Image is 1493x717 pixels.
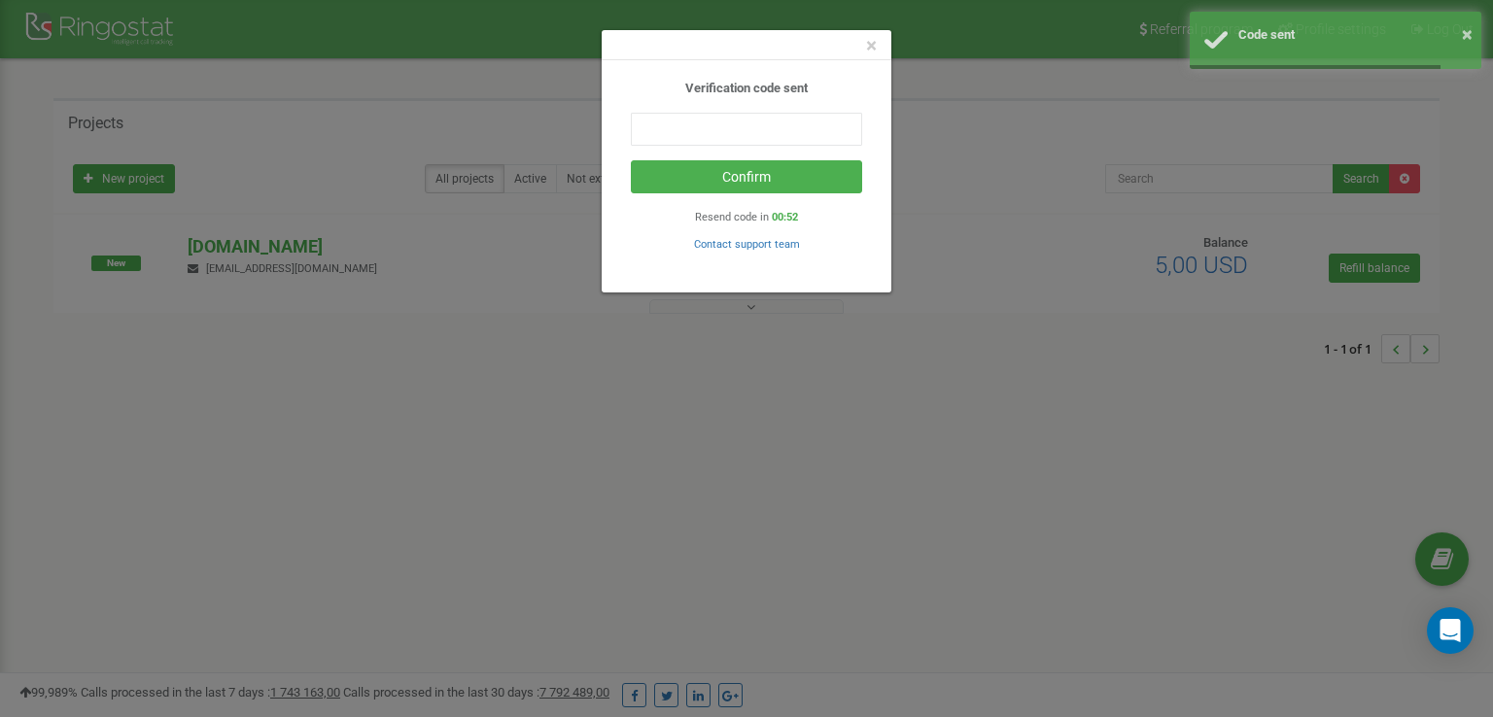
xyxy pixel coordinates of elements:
button: Close [866,36,877,56]
span: Resend code in [695,211,769,223]
span: × [866,34,877,57]
span: 00:52 [772,211,798,223]
b: Verification code sent [685,81,808,95]
small: Contact support team [694,238,800,251]
button: × [1462,20,1473,49]
a: Contact support team [694,236,800,251]
div: Open Intercom Messenger [1427,607,1474,654]
div: Code sent [1238,26,1467,45]
button: Confirm [631,160,862,193]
